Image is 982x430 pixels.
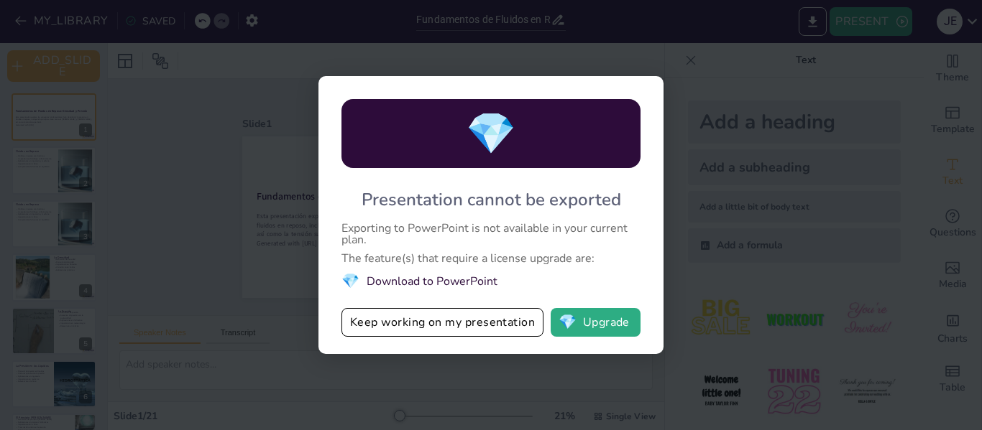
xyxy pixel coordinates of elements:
[559,315,577,329] span: diamond
[341,253,641,264] div: The feature(s) that require a license upgrade are:
[341,223,641,246] div: Exporting to PowerPoint is not available in your current plan.
[551,308,641,337] button: diamondUpgrade
[341,308,543,337] button: Keep working on my presentation
[341,271,359,291] span: diamond
[341,271,641,291] li: Download to PowerPoint
[362,188,621,211] div: Presentation cannot be exported
[466,106,516,162] span: diamond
